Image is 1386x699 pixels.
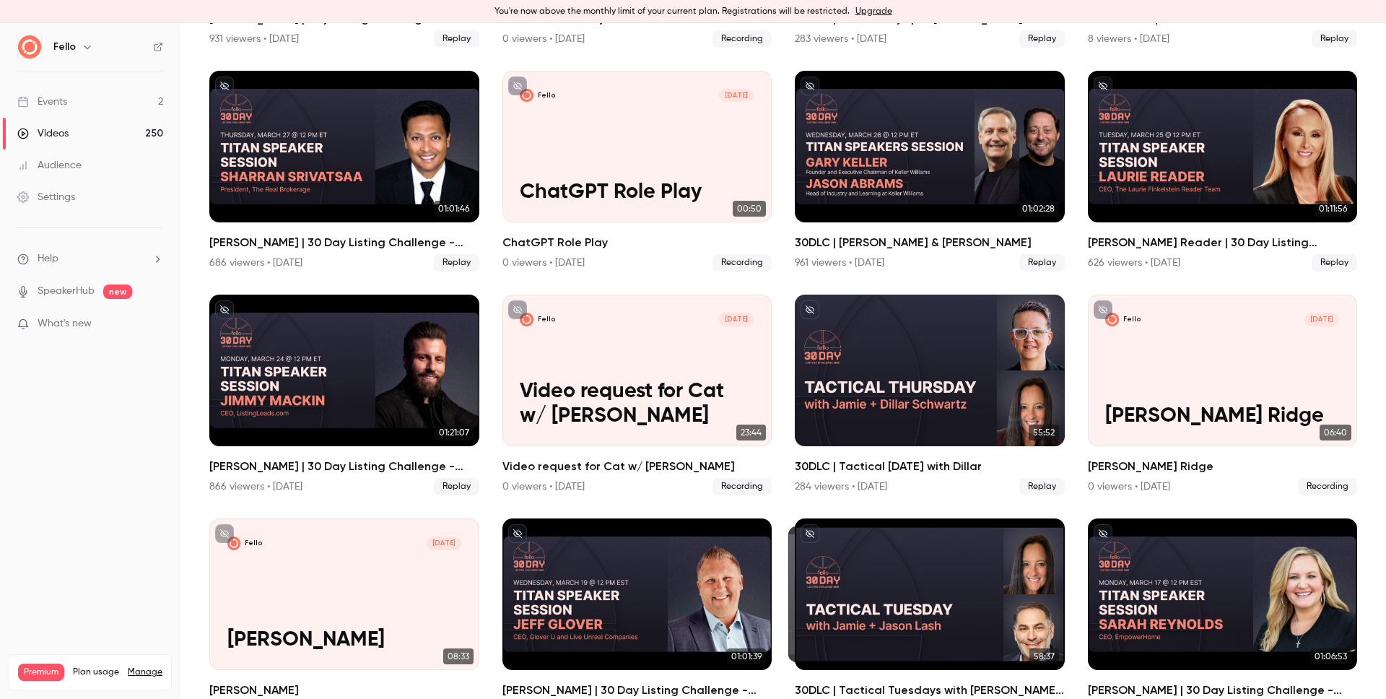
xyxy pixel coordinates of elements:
span: [DATE] [1304,313,1339,326]
a: 01:21:07[PERSON_NAME] | 30 Day Listing Challenge - 2025866 viewers • [DATE]Replay [209,295,479,495]
div: Events [17,95,67,109]
p: Fello [245,539,263,548]
li: Sharran Srivatsaa | 30 Day Listing Challenge - 2025 [209,71,479,272]
img: Clawson Ridge [1105,313,1118,326]
p: [PERSON_NAME] [227,628,461,653]
iframe: Noticeable Trigger [146,318,163,331]
a: 01:01:46[PERSON_NAME] | 30 Day Listing Challenge - 2025686 viewers • [DATE]Replay [209,71,479,272]
button: unpublished [801,77,819,95]
span: 01:01:46 [434,201,474,217]
h2: [PERSON_NAME] Ridge [1088,458,1358,475]
span: Recording [712,478,772,495]
h2: [PERSON_NAME] | 30 Day Listing Challenge - 2025 [209,458,479,475]
a: Video request for Cat w/ Robert SlackFello[DATE]Video request for Cat w/ [PERSON_NAME]23:44Video ... [502,295,772,495]
div: 0 viewers • [DATE] [502,32,585,46]
span: Replay [434,254,479,272]
h6: Fello [53,40,76,54]
p: ChatGPT Role Play [520,181,754,205]
span: 01:21:07 [435,425,474,440]
h2: 30DLC | Tactical Tuesdays with [PERSON_NAME] & [PERSON_NAME] [795,682,1065,699]
span: Replay [1019,478,1065,495]
p: [PERSON_NAME] Ridge [1105,404,1339,429]
div: 931 viewers • [DATE] [209,32,299,46]
li: Laurie Reader | 30 Day Listing Challenge - 2025 [1088,71,1358,272]
a: Manage [128,667,162,678]
p: Fello [538,315,556,324]
div: Audience [17,158,82,173]
div: Videos [17,126,69,141]
h2: [PERSON_NAME] Reader | 30 Day Listing Challenge - 2025 [1088,234,1358,251]
h2: Video request for Cat w/ [PERSON_NAME] [502,458,772,475]
div: 283 viewers • [DATE] [795,32,886,46]
span: 01:11:56 [1315,201,1351,217]
span: [DATE] [719,313,754,326]
a: Clawson RidgeFello[DATE][PERSON_NAME] Ridge06:40[PERSON_NAME] Ridge0 viewers • [DATE]Recording [1088,295,1358,495]
a: 55:5230DLC | Tactical [DATE] with Dillar284 viewers • [DATE]Replay [795,295,1065,495]
h2: ChatGPT Role Play [502,234,772,251]
span: 55:52 [1029,425,1059,440]
img: ChatGPT Role Play [520,89,533,102]
a: 01:11:56[PERSON_NAME] Reader | 30 Day Listing Challenge - 2025626 viewers • [DATE]Replay [1088,71,1358,272]
span: Plan usage [73,667,119,678]
h2: [PERSON_NAME] | 30 Day Listing Challenge - 2025 [502,682,772,699]
div: 626 viewers • [DATE] [1088,256,1180,270]
span: Recording [712,30,772,48]
div: 284 viewers • [DATE] [795,479,887,494]
li: Jimmy Mackin | 30 Day Listing Challenge - 2025 [209,295,479,495]
button: unpublished [508,300,527,319]
p: Video request for Cat w/ [PERSON_NAME] [520,380,754,428]
p: Fello [1123,315,1141,324]
li: Video request for Cat w/ Robert Slack [502,295,772,495]
span: 01:01:39 [727,648,766,664]
a: ChatGPT Role PlayFello[DATE]ChatGPT Role Play00:50ChatGPT Role Play0 viewers • [DATE]Recording [502,71,772,272]
span: Help [38,251,58,266]
h2: [PERSON_NAME] [209,682,479,699]
span: Replay [1019,30,1065,48]
h2: [PERSON_NAME] | 30 Day Listing Challenge - 2025 [1088,682,1358,699]
a: SpeakerHub [38,284,95,299]
span: Replay [434,478,479,495]
span: Replay [1019,254,1065,272]
span: Replay [1312,254,1357,272]
span: 01:02:28 [1018,201,1059,217]
span: 23:44 [736,425,766,440]
li: Clawson Ridge [1088,295,1358,495]
p: Fello [538,91,556,100]
span: new [103,285,132,299]
h2: [PERSON_NAME] | 30 Day Listing Challenge - 2025 [209,234,479,251]
button: unpublished [1094,524,1112,543]
li: 30DLC | Tactical Thursday with Dillar [795,295,1065,495]
span: What's new [38,316,92,331]
h2: 30DLC | Tactical [DATE] with Dillar [795,458,1065,475]
h2: 30DLC | [PERSON_NAME] & [PERSON_NAME] [795,234,1065,251]
button: unpublished [508,524,527,543]
button: unpublished [1094,77,1112,95]
img: Video request for Cat w/ Robert Slack [520,313,533,326]
button: unpublished [801,524,819,543]
button: unpublished [508,77,527,95]
div: 0 viewers • [DATE] [1088,479,1170,494]
span: 06:40 [1320,425,1351,440]
li: ChatGPT Role Play [502,71,772,272]
button: unpublished [801,300,819,319]
a: Upgrade [855,6,892,17]
span: 58:37 [1029,648,1059,664]
a: 01:02:2830DLC | [PERSON_NAME] & [PERSON_NAME]961 viewers • [DATE]Replay [795,71,1065,272]
div: 686 viewers • [DATE] [209,256,302,270]
span: Recording [712,254,772,272]
div: 866 viewers • [DATE] [209,479,302,494]
div: Settings [17,190,75,204]
span: Recording [1298,478,1357,495]
span: [DATE] [427,537,461,550]
li: 30DLC | Gary Keller & Jason Abrams [795,71,1065,272]
button: unpublished [215,300,234,319]
div: 0 viewers • [DATE] [502,256,585,270]
div: 0 viewers • [DATE] [502,479,585,494]
span: Replay [434,30,479,48]
button: unpublished [215,524,234,543]
button: unpublished [215,77,234,95]
span: [DATE] [719,89,754,102]
div: 8 viewers • [DATE] [1088,32,1169,46]
span: Premium [18,664,64,681]
li: help-dropdown-opener [17,251,163,266]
